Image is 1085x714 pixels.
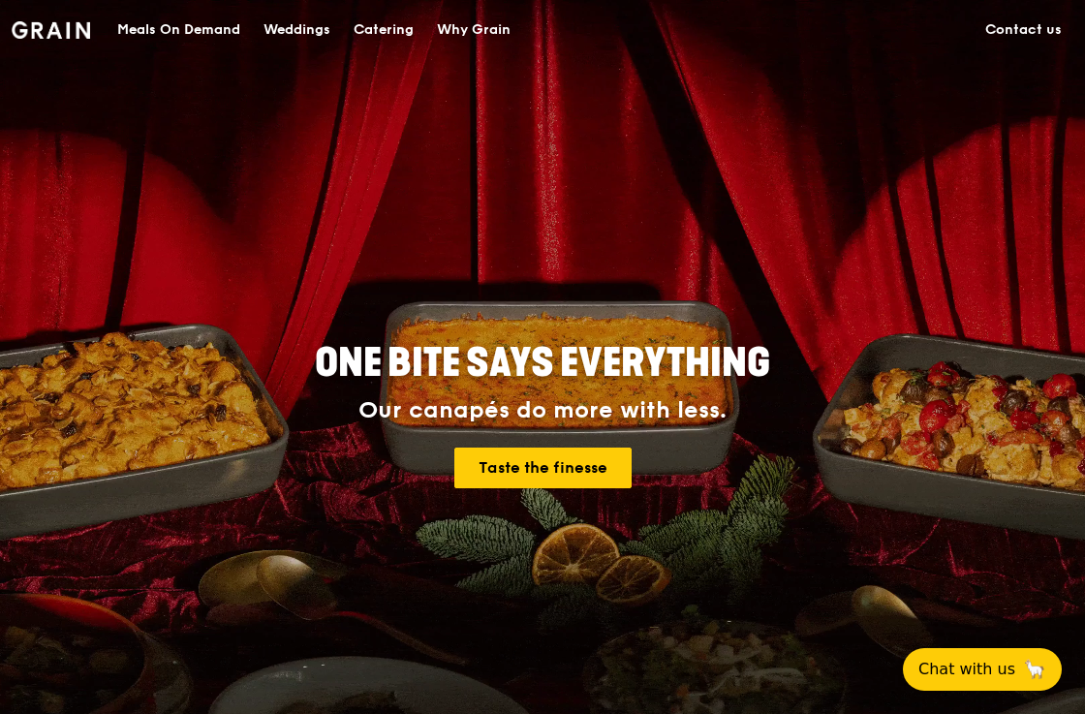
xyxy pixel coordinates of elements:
[918,658,1015,681] span: Chat with us
[437,1,511,59] div: Why Grain
[342,1,425,59] a: Catering
[974,1,1073,59] a: Contact us
[454,448,632,488] a: Taste the finesse
[117,1,240,59] div: Meals On Demand
[315,340,770,387] span: ONE BITE SAYS EVERYTHING
[1023,658,1046,681] span: 🦙
[12,21,90,39] img: Grain
[263,1,330,59] div: Weddings
[425,1,522,59] a: Why Grain
[194,397,891,424] div: Our canapés do more with less.
[252,1,342,59] a: Weddings
[903,648,1062,691] button: Chat with us🦙
[354,1,414,59] div: Catering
